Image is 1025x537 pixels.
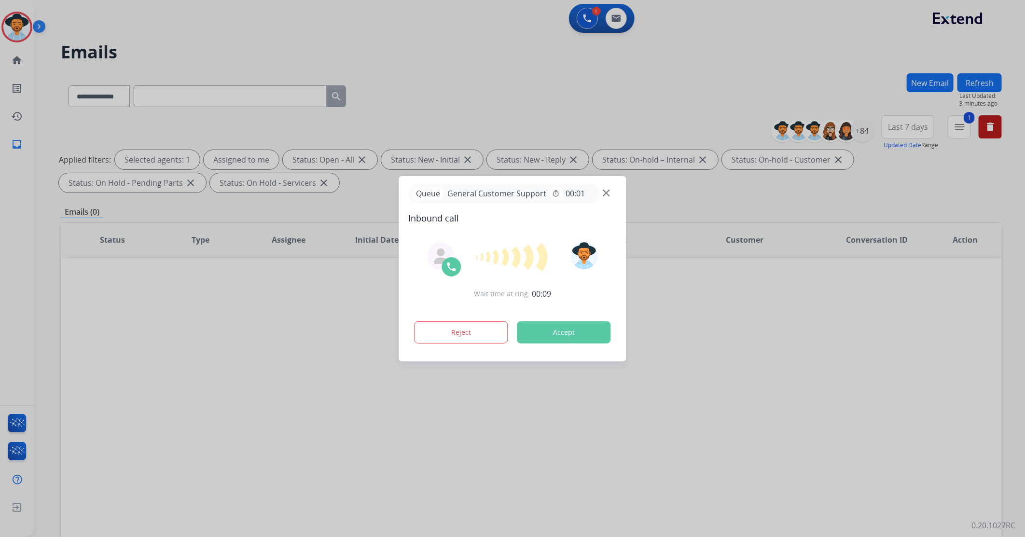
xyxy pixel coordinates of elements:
[415,321,508,344] button: Reject
[474,289,530,299] span: Wait time at ring:
[433,248,449,264] img: agent-avatar
[971,520,1015,531] p: 0.20.1027RC
[532,288,551,300] span: 00:09
[444,188,551,199] span: General Customer Support
[566,188,585,199] span: 00:01
[446,261,457,273] img: call-icon
[413,188,444,200] p: Queue
[603,189,610,196] img: close-button
[570,242,597,269] img: avatar
[553,190,560,197] mat-icon: timer
[517,321,611,344] button: Accept
[409,211,617,225] span: Inbound call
